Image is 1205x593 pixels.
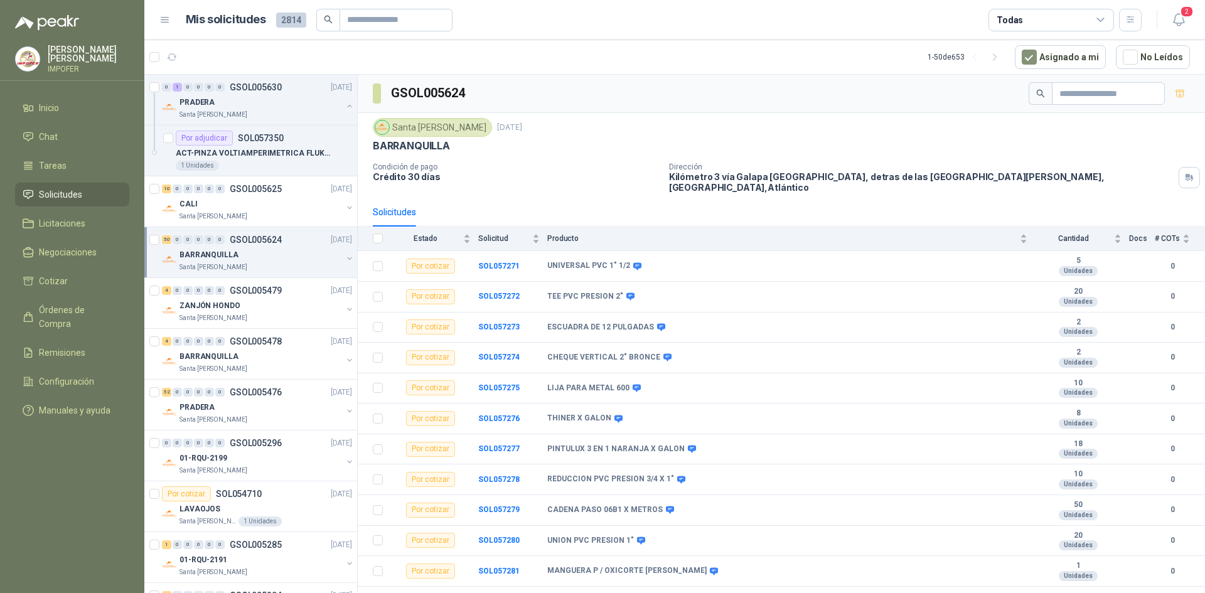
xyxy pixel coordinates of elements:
[331,387,352,398] p: [DATE]
[406,289,455,304] div: Por cotizar
[1155,227,1205,251] th: # COTs
[39,245,97,259] span: Negociaciones
[1035,561,1122,571] b: 1
[1059,571,1098,581] div: Unidades
[173,388,182,397] div: 0
[478,536,520,545] a: SOL057280
[179,466,247,476] p: Santa [PERSON_NAME]
[162,303,177,318] img: Company Logo
[478,353,520,361] b: SOL057274
[478,383,520,392] a: SOL057275
[179,313,247,323] p: Santa [PERSON_NAME]
[39,403,110,417] span: Manuales y ayuda
[547,414,611,424] b: THINER X GALON
[1059,297,1098,307] div: Unidades
[179,211,247,222] p: Santa [PERSON_NAME]
[1129,227,1155,251] th: Docs
[547,261,630,271] b: UNIVERSAL PVC 1" 1/2
[15,15,79,30] img: Logo peakr
[547,444,685,454] b: PINTULUX 3 EN 1 NARANJA X GALON
[48,45,129,63] p: [PERSON_NAME] [PERSON_NAME]
[205,235,214,244] div: 0
[1035,287,1122,297] b: 20
[406,380,455,395] div: Por cotizar
[194,540,203,549] div: 0
[15,154,129,178] a: Tareas
[478,414,520,423] a: SOL057276
[162,201,177,216] img: Company Logo
[478,323,520,331] a: SOL057273
[216,489,262,498] p: SOL054710
[205,337,214,346] div: 0
[194,388,203,397] div: 0
[331,336,352,348] p: [DATE]
[478,262,520,270] b: SOL057271
[162,181,355,222] a: 10 0 0 0 0 0 GSOL005625[DATE] Company LogoCALISanta [PERSON_NAME]
[194,286,203,295] div: 0
[478,475,520,484] b: SOL057278
[15,96,129,120] a: Inicio
[162,439,171,447] div: 0
[15,370,129,393] a: Configuración
[1059,327,1098,337] div: Unidades
[162,506,177,521] img: Company Logo
[928,47,1005,67] div: 1 - 50 de 653
[497,122,522,134] p: [DATE]
[1155,504,1190,516] b: 0
[48,65,129,73] p: IMPOFER
[373,205,416,219] div: Solicitudes
[547,505,663,515] b: CADENA PASO 06B1 X METROS
[162,537,355,577] a: 1 0 0 0 0 0 GSOL005285[DATE] Company Logo01-RQU-2191Santa [PERSON_NAME]
[1167,9,1190,31] button: 2
[179,110,247,120] p: Santa [PERSON_NAME]
[39,188,82,201] span: Solicitudes
[1116,45,1190,69] button: No Leídos
[1035,531,1122,541] b: 20
[1180,6,1194,18] span: 2
[478,567,520,575] b: SOL057281
[183,540,193,549] div: 0
[215,540,225,549] div: 0
[230,235,282,244] p: GSOL005624
[39,375,94,388] span: Configuración
[179,351,238,363] p: BARRANQUILLA
[173,439,182,447] div: 0
[324,15,333,24] span: search
[1035,318,1122,328] b: 2
[1155,321,1190,333] b: 0
[162,184,171,193] div: 10
[406,411,455,426] div: Por cotizar
[375,120,389,134] img: Company Logo
[478,444,520,453] b: SOL057277
[406,442,455,457] div: Por cotizar
[39,101,59,115] span: Inicio
[173,540,182,549] div: 0
[144,126,357,176] a: Por adjudicarSOL057350ACT-PINZA VOLTIAMPERIMETRICA FLUKE 400 A1 Unidades
[176,147,332,159] p: ACT-PINZA VOLTIAMPERIMETRICA FLUKE 400 A
[162,286,171,295] div: 4
[238,134,284,142] p: SOL057350
[179,452,227,464] p: 01-RQU-2199
[215,439,225,447] div: 0
[162,337,171,346] div: 4
[39,346,85,360] span: Remisiones
[406,503,455,518] div: Por cotizar
[183,337,193,346] div: 0
[547,292,623,302] b: TEE PVC PRESION 2"
[1035,409,1122,419] b: 8
[39,159,67,173] span: Tareas
[1155,474,1190,486] b: 0
[478,292,520,301] a: SOL057272
[331,539,352,551] p: [DATE]
[162,252,177,267] img: Company Logo
[205,439,214,447] div: 0
[331,437,352,449] p: [DATE]
[179,198,198,210] p: CALI
[1059,540,1098,550] div: Unidades
[194,439,203,447] div: 0
[1059,510,1098,520] div: Unidades
[162,80,355,120] a: 0 1 0 0 0 0 GSOL005630[DATE] Company LogoPRADERASanta [PERSON_NAME]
